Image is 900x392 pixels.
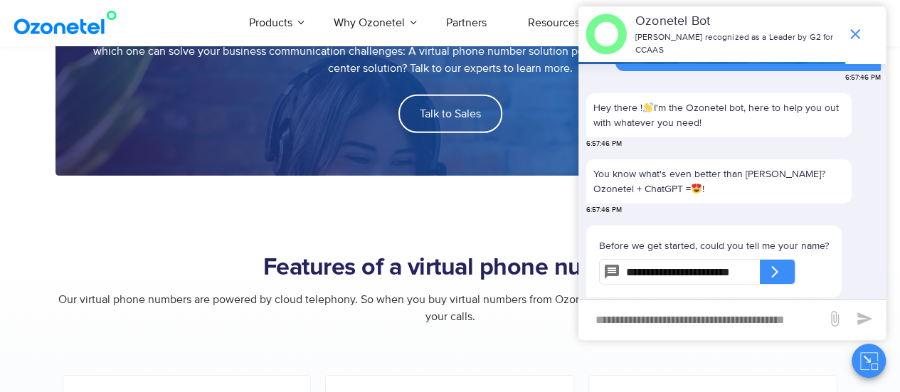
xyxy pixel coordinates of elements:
span: Our virtual phone numbers are powered by cloud telephony. So when you buy virtual numbers from Oz... [58,292,842,324]
span: end chat or minimize [841,20,869,48]
p: which one can solve your business communication challenges: A virtual phone number solution power... [84,43,817,77]
p: Before we get started, could you tell me your name? [599,238,829,253]
p: You know what's even better than [PERSON_NAME]? Ozonetel + ChatGPT = ! [593,166,845,196]
p: [PERSON_NAME] recognized as a Leader by G2 for CCAAS [635,31,840,57]
h2: Features of a virtual phone number [55,254,845,282]
img: 👋 [643,102,653,112]
p: Ozonetel Bot [635,12,840,31]
span: Talk to Sales [420,108,481,120]
span: 6:57:46 PM [586,139,622,149]
span: 6:57:46 PM [845,73,881,83]
button: Close chat [852,344,886,378]
p: Hey there ! I'm the Ozonetel bot, here to help you out with whatever you need! [593,100,845,130]
span: 6:57:46 PM [586,205,622,216]
div: new-msg-input [586,307,819,333]
img: header [586,14,627,55]
a: Talk to Sales [398,95,502,133]
img: 😍 [692,184,702,194]
span: 6:57:46 PM [586,299,622,309]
